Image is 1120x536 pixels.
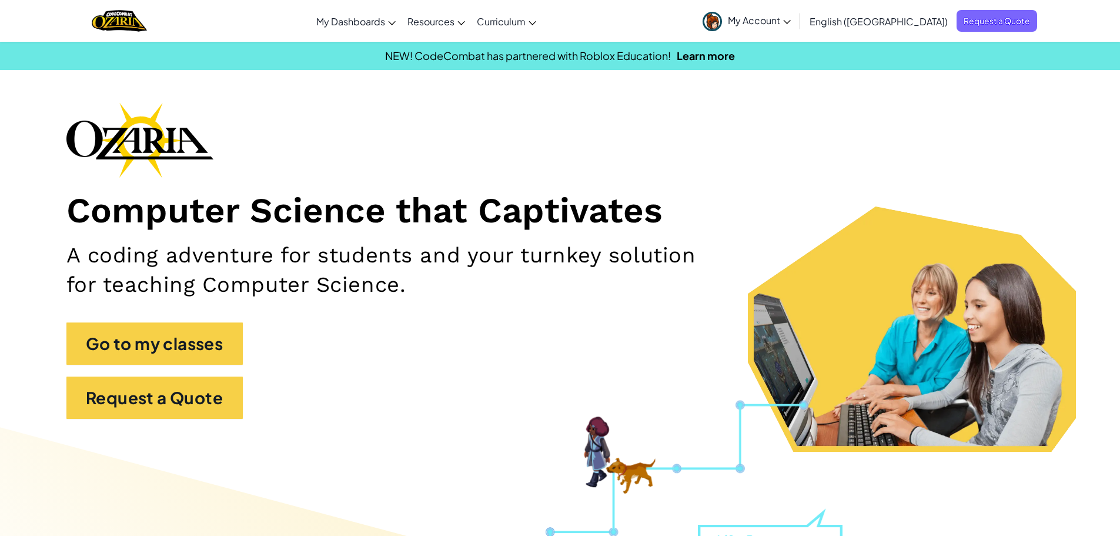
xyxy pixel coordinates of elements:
[471,5,542,37] a: Curriculum
[66,241,728,299] h2: A coding adventure for students and your turnkey solution for teaching Computer Science.
[677,49,735,62] a: Learn more
[407,15,454,28] span: Resources
[66,102,213,178] img: Ozaria branding logo
[697,2,797,39] a: My Account
[310,5,402,37] a: My Dashboards
[66,322,243,365] a: Go to my classes
[728,14,791,26] span: My Account
[703,12,722,31] img: avatar
[402,5,471,37] a: Resources
[66,189,1054,232] h1: Computer Science that Captivates
[477,15,526,28] span: Curriculum
[804,5,954,37] a: English ([GEOGRAPHIC_DATA])
[957,10,1037,32] a: Request a Quote
[385,49,671,62] span: NEW! CodeCombat has partnered with Roblox Education!
[810,15,948,28] span: English ([GEOGRAPHIC_DATA])
[66,377,243,419] a: Request a Quote
[92,9,146,33] a: Ozaria by CodeCombat logo
[316,15,385,28] span: My Dashboards
[92,9,146,33] img: Home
